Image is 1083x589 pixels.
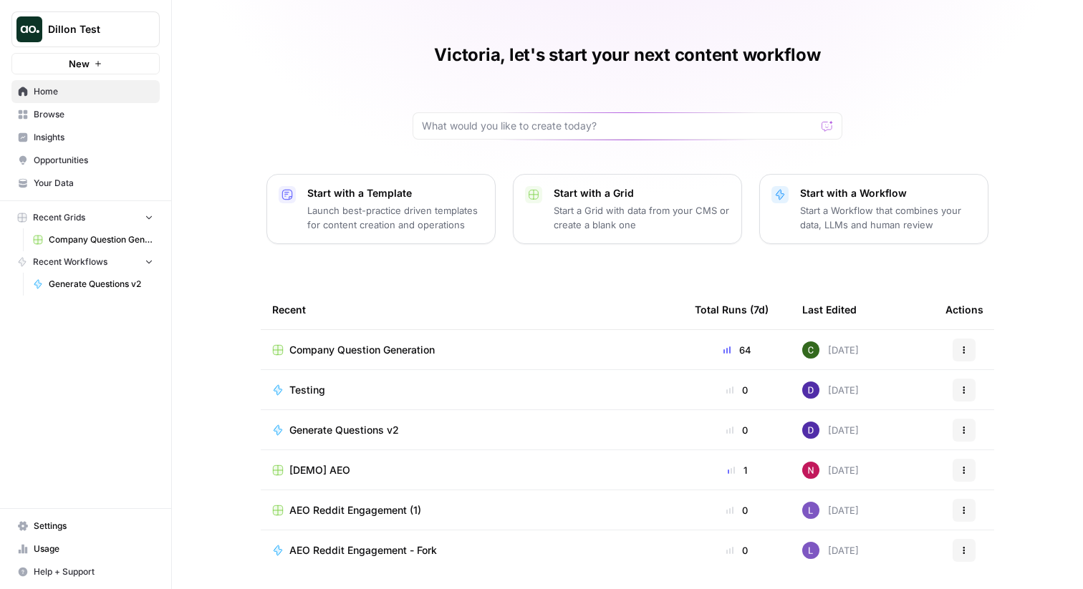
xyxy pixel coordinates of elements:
img: rn7sh892ioif0lo51687sih9ndqw [802,542,819,559]
div: Actions [945,290,983,329]
img: Dillon Test Logo [16,16,42,42]
div: Last Edited [802,290,857,329]
img: 14qrvic887bnlg6dzgoj39zarp80 [802,341,819,359]
div: Recent [272,290,672,329]
span: New [69,57,90,71]
img: 6clbhjv5t98vtpq4yyt91utag0vy [802,422,819,439]
span: [DEMO] AEO [289,463,350,477]
span: Company Question Generation [289,343,435,357]
div: 0 [695,423,779,437]
span: Generate Questions v2 [289,423,399,437]
a: AEO Reddit Engagement (1) [272,503,672,517]
a: Usage [11,537,160,560]
p: Start with a Grid [554,186,730,200]
span: Recent Workflows [33,255,107,268]
a: Company Question Generation [272,343,672,357]
button: New [11,53,160,74]
span: Recent Grids [33,211,85,224]
p: Launch best-practice driven templates for content creation and operations [307,203,483,232]
p: Start a Grid with data from your CMS or create a blank one [554,203,730,232]
span: Help + Support [34,565,153,578]
div: [DATE] [802,542,859,559]
span: Insights [34,131,153,144]
a: Settings [11,515,160,537]
a: Browse [11,103,160,126]
button: Recent Workflows [11,251,160,273]
img: rn7sh892ioif0lo51687sih9ndqw [802,502,819,519]
a: [DEMO] AEO [272,463,672,477]
a: Insights [11,126,160,149]
div: [DATE] [802,462,859,479]
span: AEO Reddit Engagement (1) [289,503,421,517]
div: [DATE] [802,422,859,439]
button: Start with a TemplateLaunch best-practice driven templates for content creation and operations [266,174,496,244]
img: 6clbhjv5t98vtpq4yyt91utag0vy [802,381,819,399]
span: Testing [289,383,325,397]
span: Opportunities [34,154,153,167]
span: Browse [34,108,153,121]
img: 809rsgs8fojgkhnibtwc28oh1nli [802,462,819,479]
div: 0 [695,543,779,558]
div: [DATE] [802,381,859,399]
a: Testing [272,383,672,397]
div: 1 [695,463,779,477]
button: Recent Grids [11,207,160,228]
div: Total Runs (7d) [695,290,769,329]
a: Your Data [11,172,160,195]
span: Company Question Generation [49,233,153,246]
a: Company Question Generation [27,228,160,251]
button: Help + Support [11,560,160,583]
span: Home [34,85,153,98]
button: Start with a GridStart a Grid with data from your CMS or create a blank one [513,174,742,244]
span: AEO Reddit Engagement - Fork [289,543,437,558]
a: Generate Questions v2 [27,273,160,296]
div: 0 [695,503,779,517]
p: Start with a Template [307,186,483,200]
a: AEO Reddit Engagement - Fork [272,543,672,558]
span: Your Data [34,177,153,190]
span: Dillon Test [48,22,135,36]
span: Settings [34,520,153,532]
input: What would you like to create today? [422,119,816,133]
p: Start with a Workflow [800,186,976,200]
div: [DATE] [802,502,859,519]
button: Start with a WorkflowStart a Workflow that combines your data, LLMs and human review [759,174,988,244]
a: Home [11,80,160,103]
span: Generate Questions v2 [49,278,153,291]
h1: Victoria, let's start your next content workflow [434,44,820,67]
div: 64 [695,343,779,357]
p: Start a Workflow that combines your data, LLMs and human review [800,203,976,232]
a: Opportunities [11,149,160,172]
div: 0 [695,383,779,397]
a: Generate Questions v2 [272,423,672,437]
div: [DATE] [802,341,859,359]
button: Workspace: Dillon Test [11,11,160,47]
span: Usage [34,542,153,555]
